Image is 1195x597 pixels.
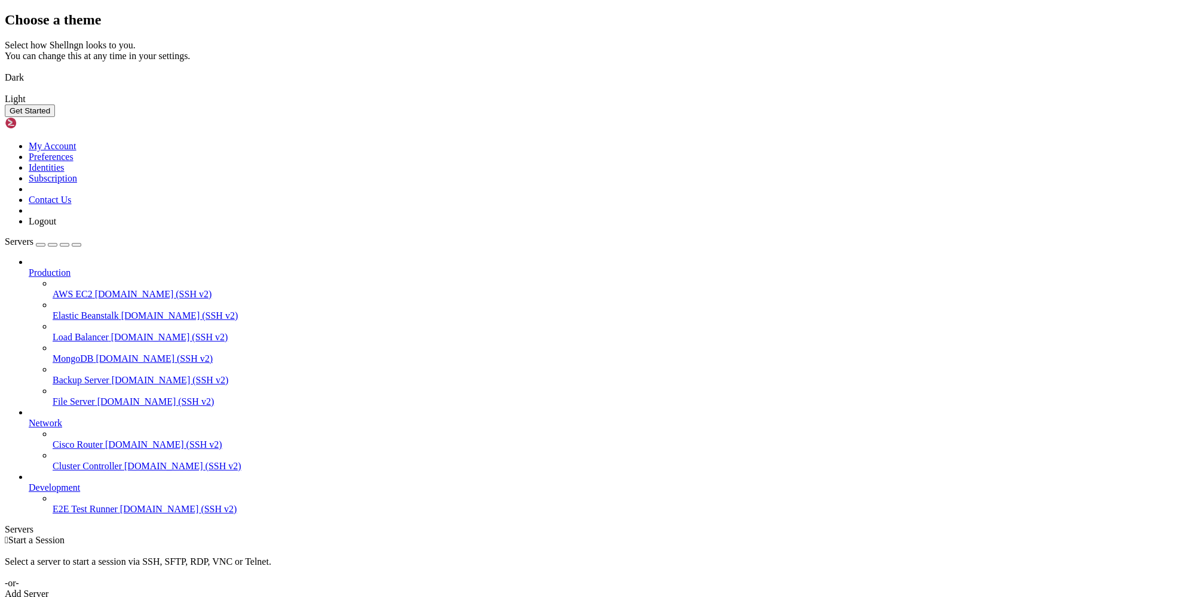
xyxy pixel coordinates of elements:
[53,310,119,321] span: Elastic Beanstalk
[53,461,1190,472] a: Cluster Controller [DOMAIN_NAME] (SSH v2)
[5,40,1190,61] div: Select how Shellngn looks to you. You can change this at any time in your settings.
[53,375,109,385] span: Backup Server
[124,461,241,471] span: [DOMAIN_NAME] (SSH v2)
[5,94,1190,104] div: Light
[29,418,1190,429] a: Network
[112,375,229,385] span: [DOMAIN_NAME] (SSH v2)
[5,535,8,545] span: 
[53,375,1190,386] a: Backup Server [DOMAIN_NAME] (SSH v2)
[29,216,56,226] a: Logout
[5,524,1190,535] div: Servers
[96,353,213,364] span: [DOMAIN_NAME] (SSH v2)
[5,236,81,247] a: Servers
[29,141,76,151] a: My Account
[53,289,1190,300] a: AWS EC2 [DOMAIN_NAME] (SSH v2)
[53,278,1190,300] li: AWS EC2 [DOMAIN_NAME] (SSH v2)
[53,386,1190,407] li: File Server [DOMAIN_NAME] (SSH v2)
[29,267,1190,278] a: Production
[53,343,1190,364] li: MongoDB [DOMAIN_NAME] (SSH v2)
[53,439,1190,450] a: Cisco Router [DOMAIN_NAME] (SSH v2)
[53,461,122,471] span: Cluster Controller
[5,236,33,247] span: Servers
[29,418,62,428] span: Network
[29,195,72,205] a: Contact Us
[29,173,77,183] a: Subscription
[29,407,1190,472] li: Network
[53,332,109,342] span: Load Balancer
[53,353,1190,364] a: MongoDB [DOMAIN_NAME] (SSH v2)
[29,152,73,162] a: Preferences
[120,504,237,514] span: [DOMAIN_NAME] (SSH v2)
[53,439,103,450] span: Cisco Router
[111,332,228,342] span: [DOMAIN_NAME] (SSH v2)
[53,429,1190,450] li: Cisco Router [DOMAIN_NAME] (SSH v2)
[97,396,215,407] span: [DOMAIN_NAME] (SSH v2)
[53,364,1190,386] li: Backup Server [DOMAIN_NAME] (SSH v2)
[53,396,95,407] span: File Server
[53,300,1190,321] li: Elastic Beanstalk [DOMAIN_NAME] (SSH v2)
[53,310,1190,321] a: Elastic Beanstalk [DOMAIN_NAME] (SSH v2)
[5,117,73,129] img: Shellngn
[53,289,93,299] span: AWS EC2
[105,439,222,450] span: [DOMAIN_NAME] (SSH v2)
[53,493,1190,515] li: E2E Test Runner [DOMAIN_NAME] (SSH v2)
[29,162,65,173] a: Identities
[5,72,1190,83] div: Dark
[53,396,1190,407] a: File Server [DOMAIN_NAME] (SSH v2)
[121,310,238,321] span: [DOMAIN_NAME] (SSH v2)
[53,332,1190,343] a: Load Balancer [DOMAIN_NAME] (SSH v2)
[5,104,55,117] button: Get Started
[53,504,118,514] span: E2E Test Runner
[29,267,71,278] span: Production
[53,321,1190,343] li: Load Balancer [DOMAIN_NAME] (SSH v2)
[29,472,1190,515] li: Development
[95,289,212,299] span: [DOMAIN_NAME] (SSH v2)
[5,12,1190,28] h2: Choose a theme
[29,482,80,493] span: Development
[53,353,93,364] span: MongoDB
[53,450,1190,472] li: Cluster Controller [DOMAIN_NAME] (SSH v2)
[8,535,65,545] span: Start a Session
[29,257,1190,407] li: Production
[53,504,1190,515] a: E2E Test Runner [DOMAIN_NAME] (SSH v2)
[29,482,1190,493] a: Development
[5,546,1190,589] div: Select a server to start a session via SSH, SFTP, RDP, VNC or Telnet. -or-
